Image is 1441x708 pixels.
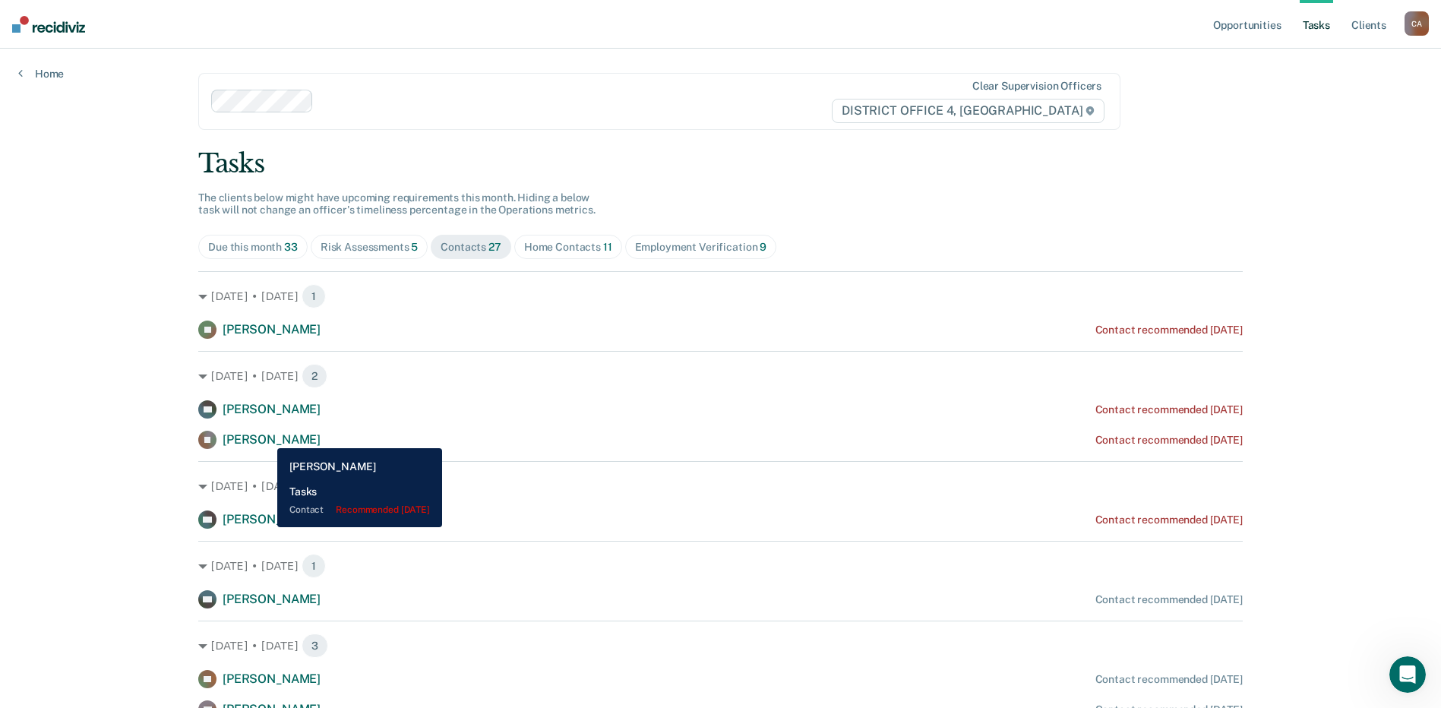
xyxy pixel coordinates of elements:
[223,432,321,447] span: [PERSON_NAME]
[972,80,1101,93] div: Clear supervision officers
[441,241,501,254] div: Contacts
[284,241,298,253] span: 33
[1095,593,1243,606] div: Contact recommended [DATE]
[411,241,418,253] span: 5
[223,592,321,606] span: [PERSON_NAME]
[198,634,1243,658] div: [DATE] • [DATE] 3
[1095,514,1243,526] div: Contact recommended [DATE]
[223,672,321,686] span: [PERSON_NAME]
[1095,324,1243,337] div: Contact recommended [DATE]
[198,364,1243,388] div: [DATE] • [DATE] 2
[1405,11,1429,36] button: CA
[1095,673,1243,686] div: Contact recommended [DATE]
[321,241,419,254] div: Risk Assessments
[208,241,298,254] div: Due this month
[223,322,321,337] span: [PERSON_NAME]
[198,474,1243,498] div: [DATE] • [DATE] 1
[302,284,326,308] span: 1
[635,241,767,254] div: Employment Verification
[1405,11,1429,36] div: C A
[1095,434,1243,447] div: Contact recommended [DATE]
[302,554,326,578] span: 1
[1389,656,1426,693] iframe: Intercom live chat
[198,284,1243,308] div: [DATE] • [DATE] 1
[1095,403,1243,416] div: Contact recommended [DATE]
[198,554,1243,578] div: [DATE] • [DATE] 1
[488,241,501,253] span: 27
[198,191,596,217] span: The clients below might have upcoming requirements this month. Hiding a below task will not chang...
[223,512,321,526] span: [PERSON_NAME]
[302,634,328,658] span: 3
[302,364,327,388] span: 2
[832,99,1104,123] span: DISTRICT OFFICE 4, [GEOGRAPHIC_DATA]
[12,16,85,33] img: Recidiviz
[524,241,612,254] div: Home Contacts
[223,402,321,416] span: [PERSON_NAME]
[18,67,64,81] a: Home
[603,241,612,253] span: 11
[760,241,766,253] span: 9
[198,148,1243,179] div: Tasks
[302,474,326,498] span: 1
